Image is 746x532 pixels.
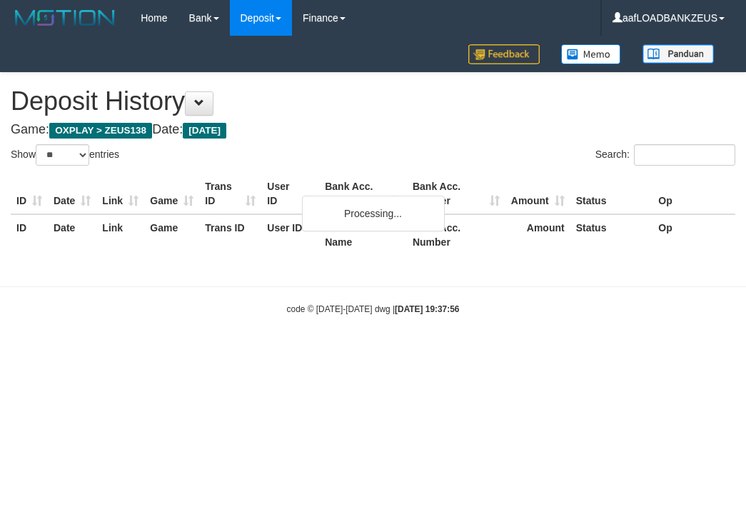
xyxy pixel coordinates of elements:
[407,214,505,255] th: Bank Acc. Number
[570,174,653,214] th: Status
[11,87,735,116] h1: Deposit History
[595,144,735,166] label: Search:
[199,214,261,255] th: Trans ID
[302,196,445,231] div: Processing...
[11,214,48,255] th: ID
[642,44,714,64] img: panduan.png
[505,214,570,255] th: Amount
[407,174,505,214] th: Bank Acc. Number
[48,214,96,255] th: Date
[199,174,261,214] th: Trans ID
[505,174,570,214] th: Amount
[11,144,119,166] label: Show entries
[319,174,407,214] th: Bank Acc. Name
[96,214,144,255] th: Link
[11,174,48,214] th: ID
[468,44,540,64] img: Feedback.jpg
[287,304,460,314] small: code © [DATE]-[DATE] dwg |
[48,174,96,214] th: Date
[652,174,735,214] th: Op
[570,214,653,255] th: Status
[49,123,152,139] span: OXPLAY > ZEUS138
[261,214,319,255] th: User ID
[634,144,735,166] input: Search:
[652,214,735,255] th: Op
[11,7,119,29] img: MOTION_logo.png
[144,214,199,255] th: Game
[183,123,226,139] span: [DATE]
[144,174,199,214] th: Game
[561,44,621,64] img: Button%20Memo.svg
[319,214,407,255] th: Bank Acc. Name
[96,174,144,214] th: Link
[11,123,735,137] h4: Game: Date:
[261,174,319,214] th: User ID
[36,144,89,166] select: Showentries
[395,304,459,314] strong: [DATE] 19:37:56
